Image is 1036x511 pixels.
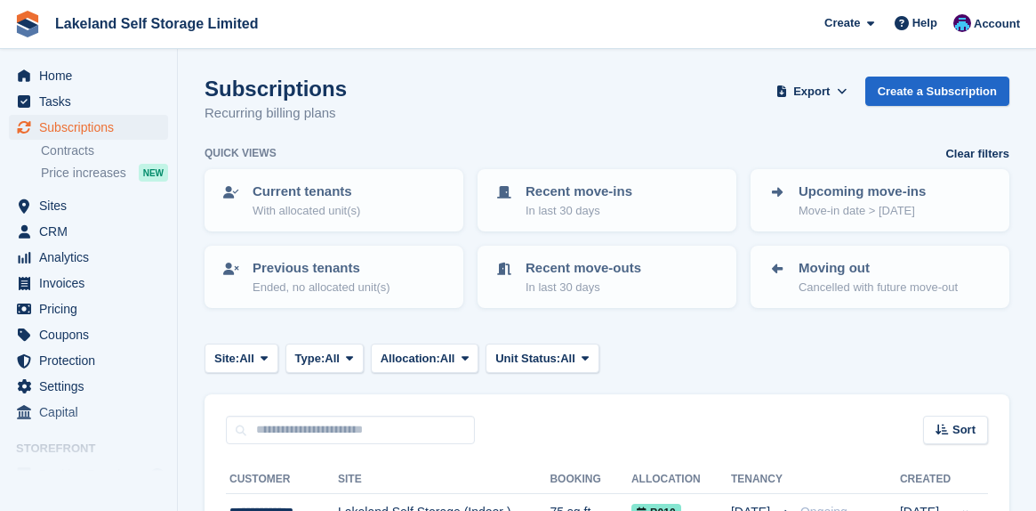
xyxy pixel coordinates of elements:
[39,296,146,321] span: Pricing
[799,279,958,296] p: Cancelled with future move-out
[486,344,598,373] button: Unit Status: All
[479,247,735,306] a: Recent move-outs In last 30 days
[206,171,462,230] a: Current tenants With allocated unit(s)
[39,271,146,296] span: Invoices
[793,83,830,101] span: Export
[9,245,168,270] a: menu
[338,466,550,494] th: Site
[9,193,168,218] a: menu
[39,245,146,270] span: Analytics
[371,344,479,373] button: Allocation: All
[41,165,126,182] span: Price increases
[550,466,631,494] th: Booking
[526,258,641,279] p: Recent move-outs
[9,219,168,244] a: menu
[9,374,168,399] a: menu
[912,14,937,32] span: Help
[799,202,926,220] p: Move-in date > [DATE]
[39,348,146,373] span: Protection
[9,348,168,373] a: menu
[325,350,340,368] span: All
[253,258,390,279] p: Previous tenants
[48,9,266,38] a: Lakeland Self Storage Limited
[9,322,168,347] a: menu
[526,202,632,220] p: In last 30 days
[16,440,177,458] span: Storefront
[205,145,277,161] h6: Quick views
[9,296,168,321] a: menu
[39,115,146,140] span: Subscriptions
[945,145,1009,163] a: Clear filters
[205,103,347,124] p: Recurring billing plans
[205,77,347,101] h1: Subscriptions
[526,182,632,202] p: Recent move-ins
[953,14,971,32] img: David Dickson
[752,171,1008,230] a: Upcoming move-ins Move-in date > [DATE]
[39,63,146,88] span: Home
[285,344,364,373] button: Type: All
[239,350,254,368] span: All
[381,350,440,368] span: Allocation:
[39,193,146,218] span: Sites
[9,89,168,114] a: menu
[9,115,168,140] a: menu
[39,322,146,347] span: Coupons
[526,279,641,296] p: In last 30 days
[39,374,146,399] span: Settings
[495,350,560,368] span: Unit Status:
[14,11,41,37] img: stora-icon-8386f47178a22dfd0bd8f6a31ec36ba5ce8667c1dd55bd0f319d3a0aa187defe.svg
[479,171,735,230] a: Recent move-ins In last 30 days
[214,350,239,368] span: Site:
[900,466,951,494] th: Created
[9,271,168,296] a: menu
[253,279,390,296] p: Ended, no allocated unit(s)
[9,400,168,425] a: menu
[39,89,146,114] span: Tasks
[799,258,958,279] p: Moving out
[147,464,168,485] a: Preview store
[865,77,1009,106] a: Create a Subscription
[253,182,360,202] p: Current tenants
[9,462,168,487] a: menu
[824,14,860,32] span: Create
[39,400,146,425] span: Capital
[41,163,168,182] a: Price increases NEW
[295,350,325,368] span: Type:
[731,466,793,494] th: Tenancy
[752,247,1008,306] a: Moving out Cancelled with future move-out
[39,219,146,244] span: CRM
[9,63,168,88] a: menu
[253,202,360,220] p: With allocated unit(s)
[799,182,926,202] p: Upcoming move-ins
[41,142,168,159] a: Contracts
[39,462,146,487] span: Booking Portal
[631,466,731,494] th: Allocation
[952,421,976,439] span: Sort
[974,15,1020,33] span: Account
[226,466,338,494] th: Customer
[205,344,278,373] button: Site: All
[440,350,455,368] span: All
[206,247,462,306] a: Previous tenants Ended, no allocated unit(s)
[773,77,851,106] button: Export
[139,164,168,182] div: NEW
[560,350,575,368] span: All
